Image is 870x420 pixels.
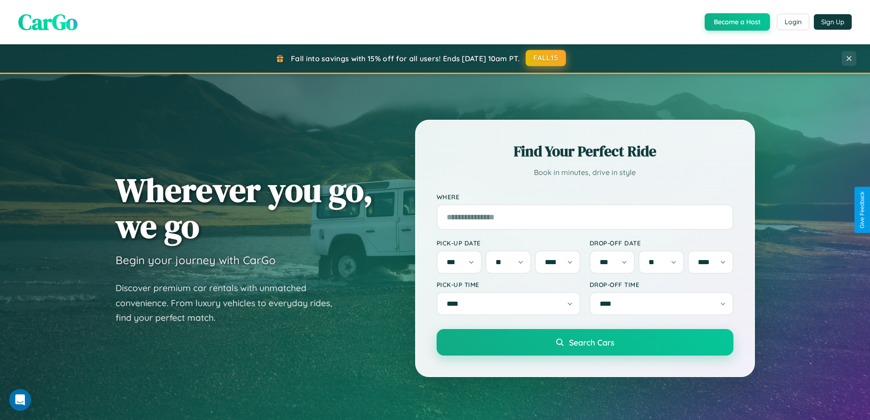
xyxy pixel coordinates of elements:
span: Search Cars [569,337,614,347]
label: Pick-up Date [437,239,580,247]
p: Discover premium car rentals with unmatched convenience. From luxury vehicles to everyday rides, ... [116,281,344,325]
button: FALL15 [526,50,566,66]
label: Drop-off Date [590,239,733,247]
div: Give Feedback [859,191,865,229]
p: Book in minutes, drive in style [437,166,733,179]
label: Drop-off Time [590,281,733,288]
button: Become a Host [705,13,770,31]
button: Sign Up [814,14,852,30]
button: Search Cars [437,329,733,356]
h3: Begin your journey with CarGo [116,253,276,267]
label: Pick-up Time [437,281,580,288]
label: Where [437,193,733,201]
span: Fall into savings with 15% off for all users! Ends [DATE] 10am PT. [291,54,520,63]
h2: Find Your Perfect Ride [437,141,733,161]
iframe: Intercom live chat [9,389,31,411]
h1: Wherever you go, we go [116,172,373,244]
button: Login [777,14,809,30]
span: CarGo [18,7,78,37]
